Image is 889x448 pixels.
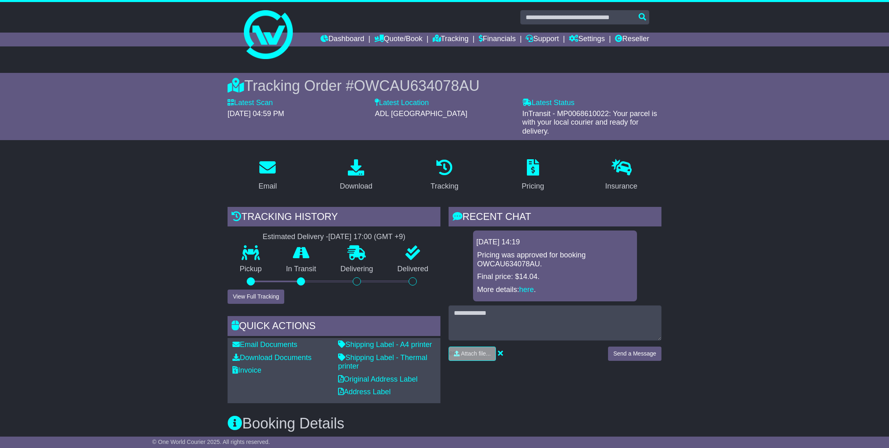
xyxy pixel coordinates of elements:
div: Email [259,181,277,192]
span: OWCAU634078AU [354,77,480,94]
div: [DATE] 17:00 (GMT +9) [328,233,405,242]
a: Invoice [232,366,261,374]
a: Shipping Label - A4 printer [338,340,432,349]
a: Insurance [600,156,643,195]
div: Tracking [431,181,458,192]
a: Tracking [433,33,469,46]
p: Pricing was approved for booking OWCAU634078AU. [477,251,633,268]
span: [DATE] 04:59 PM [228,110,284,118]
label: Latest Scan [228,99,273,108]
div: Estimated Delivery - [228,233,440,242]
button: View Full Tracking [228,290,284,304]
p: Delivered [385,265,441,274]
a: Email Documents [232,340,297,349]
a: Dashboard [321,33,364,46]
p: More details: . [477,285,633,294]
label: Latest Status [522,99,575,108]
a: Address Label [338,388,391,396]
div: Insurance [605,181,637,192]
a: Shipping Label - Thermal printer [338,354,427,371]
span: ADL [GEOGRAPHIC_DATA] [375,110,467,118]
a: Original Address Label [338,375,418,383]
div: Tracking Order # [228,77,661,94]
span: © One World Courier 2025. All rights reserved. [152,439,270,445]
a: Tracking [425,156,464,195]
div: Pricing [522,181,544,192]
label: Latest Location [375,99,429,108]
a: Email [253,156,282,195]
h3: Booking Details [228,415,661,432]
p: In Transit [274,265,329,274]
div: Download [340,181,372,192]
a: Quote/Book [374,33,422,46]
a: Support [526,33,559,46]
div: Quick Actions [228,316,440,338]
span: InTransit - MP0068610022: Your parcel is with your local courier and ready for delivery. [522,110,657,135]
div: Tracking history [228,207,440,229]
a: here [519,285,534,294]
a: Download [334,156,378,195]
p: Final price: $14.04. [477,272,633,281]
a: Pricing [516,156,549,195]
a: Financials [479,33,516,46]
div: [DATE] 14:19 [476,238,634,247]
a: Reseller [615,33,649,46]
a: Download Documents [232,354,312,362]
button: Send a Message [608,347,661,361]
div: RECENT CHAT [449,207,661,229]
a: Settings [569,33,605,46]
p: Delivering [328,265,385,274]
p: Pickup [228,265,274,274]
